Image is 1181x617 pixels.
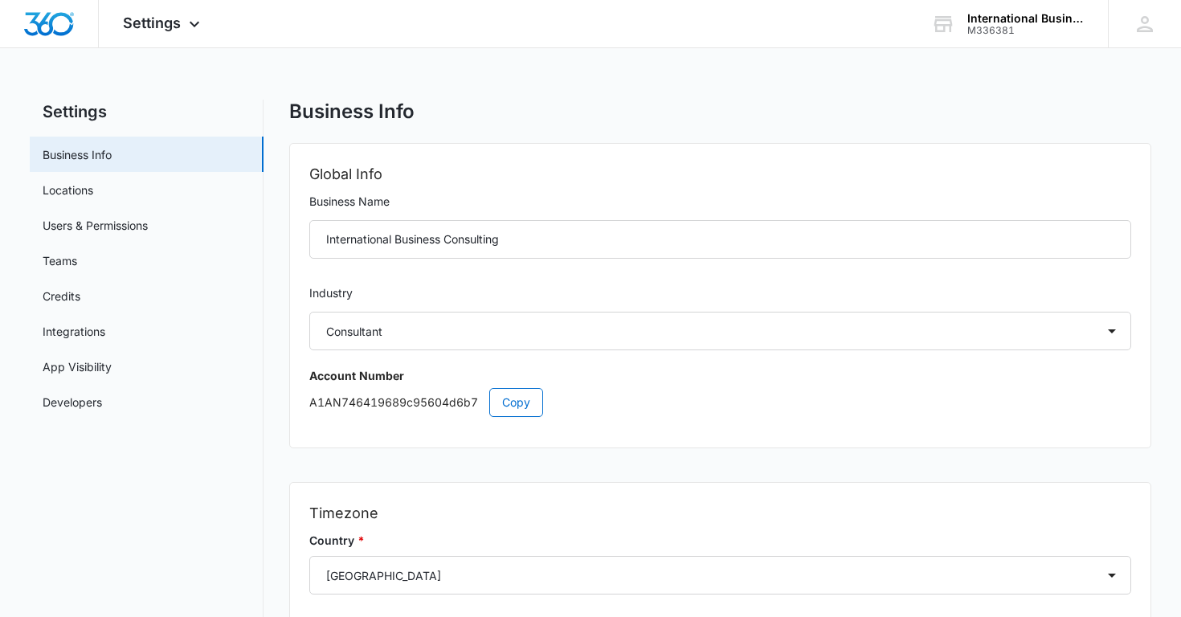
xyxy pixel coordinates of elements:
[309,532,1132,550] label: Country
[43,217,148,234] a: Users & Permissions
[309,502,1132,525] h2: Timezone
[309,284,1132,302] label: Industry
[309,369,404,382] strong: Account Number
[30,100,264,124] h2: Settings
[309,163,1132,186] h2: Global Info
[502,394,530,411] span: Copy
[43,146,112,163] a: Business Info
[43,323,105,340] a: Integrations
[309,388,1132,417] p: A1AN746419689c95604d6b7
[43,182,93,198] a: Locations
[289,100,415,124] h1: Business Info
[967,12,1085,25] div: account name
[309,193,1132,210] label: Business Name
[489,388,543,417] button: Copy
[123,14,181,31] span: Settings
[43,358,112,375] a: App Visibility
[967,25,1085,36] div: account id
[43,288,80,304] a: Credits
[43,252,77,269] a: Teams
[43,394,102,411] a: Developers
